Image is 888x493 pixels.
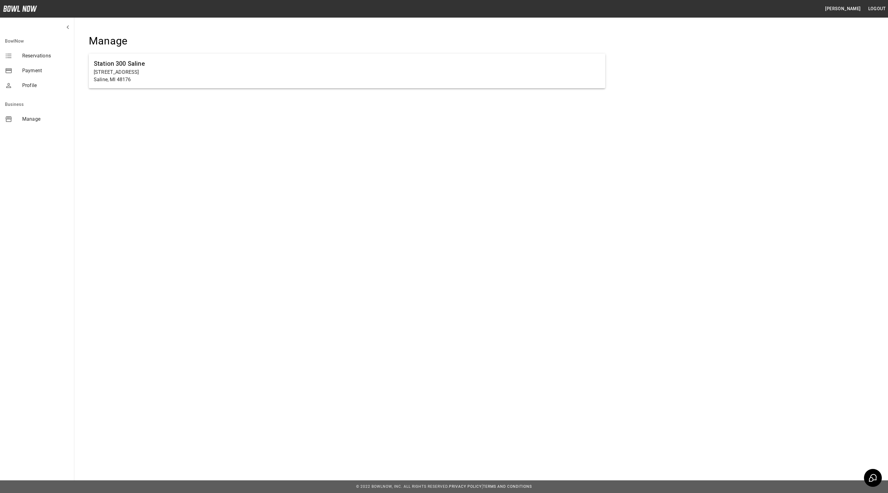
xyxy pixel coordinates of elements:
[89,35,605,48] h4: Manage
[356,484,449,489] span: © 2022 BowlNow, Inc. All Rights Reserved.
[866,3,888,15] button: Logout
[483,484,532,489] a: Terms and Conditions
[22,82,69,89] span: Profile
[22,115,69,123] span: Manage
[823,3,863,15] button: [PERSON_NAME]
[449,484,482,489] a: Privacy Policy
[3,6,37,12] img: logo
[22,52,69,60] span: Reservations
[94,69,600,76] p: [STREET_ADDRESS]
[22,67,69,74] span: Payment
[94,76,600,83] p: Saline, MI 48176
[94,59,600,69] h6: Station 300 Saline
